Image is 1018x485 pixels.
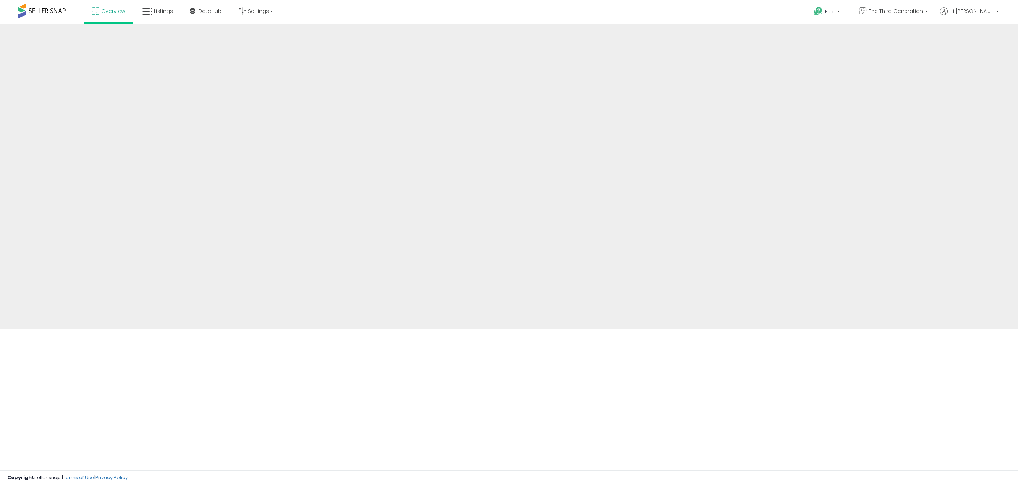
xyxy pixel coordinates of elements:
[154,7,173,15] span: Listings
[101,7,125,15] span: Overview
[198,7,222,15] span: DataHub
[814,7,823,16] i: Get Help
[808,1,847,24] a: Help
[940,7,999,24] a: Hi [PERSON_NAME]
[825,8,835,15] span: Help
[950,7,994,15] span: Hi [PERSON_NAME]
[869,7,923,15] span: The Third Generation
